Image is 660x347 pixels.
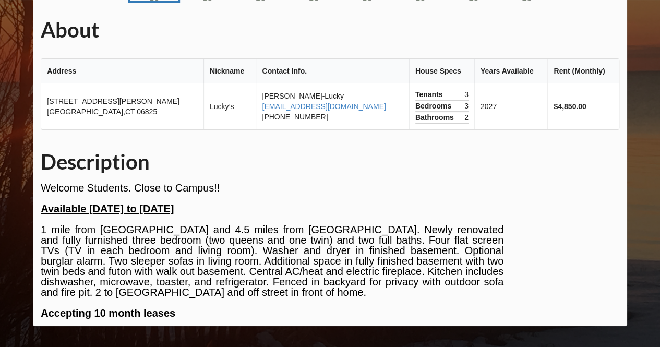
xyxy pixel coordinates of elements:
[464,112,469,123] span: 2
[41,203,174,214] span: Available [DATE] to [DATE]
[409,59,474,83] th: House Specs
[47,107,157,116] span: [GEOGRAPHIC_DATA] , CT 06825
[41,307,175,319] b: Accepting 10 month leases
[41,17,619,43] h1: About
[203,59,256,83] th: Nickname
[415,89,446,100] span: Tenants
[415,112,457,123] span: Bathrooms
[47,97,179,105] span: [STREET_ADDRESS][PERSON_NAME]
[415,101,454,111] span: Bedrooms
[41,183,503,318] div: Welcome Students. Close to Campus!!
[554,102,586,111] b: $4,850.00
[474,83,548,129] td: 2027
[41,149,619,175] h1: Description
[256,83,409,129] td: [PERSON_NAME]-Lucky [PHONE_NUMBER]
[464,89,469,100] span: 3
[474,59,548,83] th: Years Available
[256,59,409,83] th: Contact Info.
[464,101,469,111] span: 3
[547,59,618,83] th: Rent (Monthly)
[203,83,256,129] td: Lucky’s
[41,59,203,83] th: Address
[262,102,386,111] a: [EMAIL_ADDRESS][DOMAIN_NAME]
[41,224,503,319] span: 1 mile from [GEOGRAPHIC_DATA] and 4.5 miles from [GEOGRAPHIC_DATA]. Newly renovated and fully fur...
